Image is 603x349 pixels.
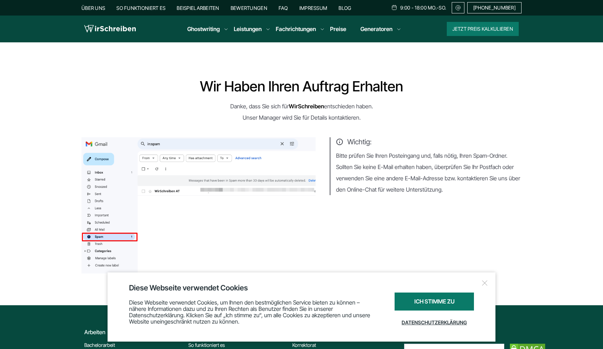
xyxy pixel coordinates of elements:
[447,22,519,36] button: Jetzt Preis kalkulieren
[336,150,522,195] p: Bitte prüfen Sie Ihren Posteingang und, falls nötig, Ihren Spam-Ordner. Sollten Sie keine E-Mail ...
[400,5,446,11] span: 9:00 - 18:00 Mo.-So.
[81,112,522,123] p: Unser Manager wird Sie für Details kontaktieren.
[336,137,522,146] span: Wichtig:
[279,5,288,11] a: FAQ
[81,137,316,273] img: thanks
[360,25,392,33] a: Generatoren
[330,25,346,32] a: Preise
[299,5,328,11] a: Impressum
[234,25,262,33] a: Leistungen
[395,293,474,311] div: Ich stimme zu
[81,79,522,94] h1: Wir haben Ihren Auftrag erhalten
[231,5,267,11] a: Bewertungen
[129,283,474,293] div: Diese Webseite verwendet Cookies
[467,2,522,13] a: [PHONE_NUMBER]
[177,5,219,11] a: Beispielarbeiten
[473,5,516,11] span: [PHONE_NUMBER]
[84,24,136,34] img: logo wirschreiben
[84,328,182,336] div: Arbeiten
[289,103,324,110] strong: WirSchreiben
[129,293,377,331] div: Diese Webseite verwendet Cookies, um Ihnen den bestmöglichen Service bieten zu können – nähere In...
[81,101,522,112] p: Danke, dass Sie sich für entschieden haben.
[455,5,461,11] img: Email
[187,25,220,33] a: Ghostwriting
[116,5,165,11] a: So funktioniert es
[395,314,474,331] a: Datenschutzerklärung
[276,25,316,33] a: Fachrichtungen
[391,5,397,10] img: Schedule
[339,5,351,11] a: Blog
[81,5,105,11] a: Über uns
